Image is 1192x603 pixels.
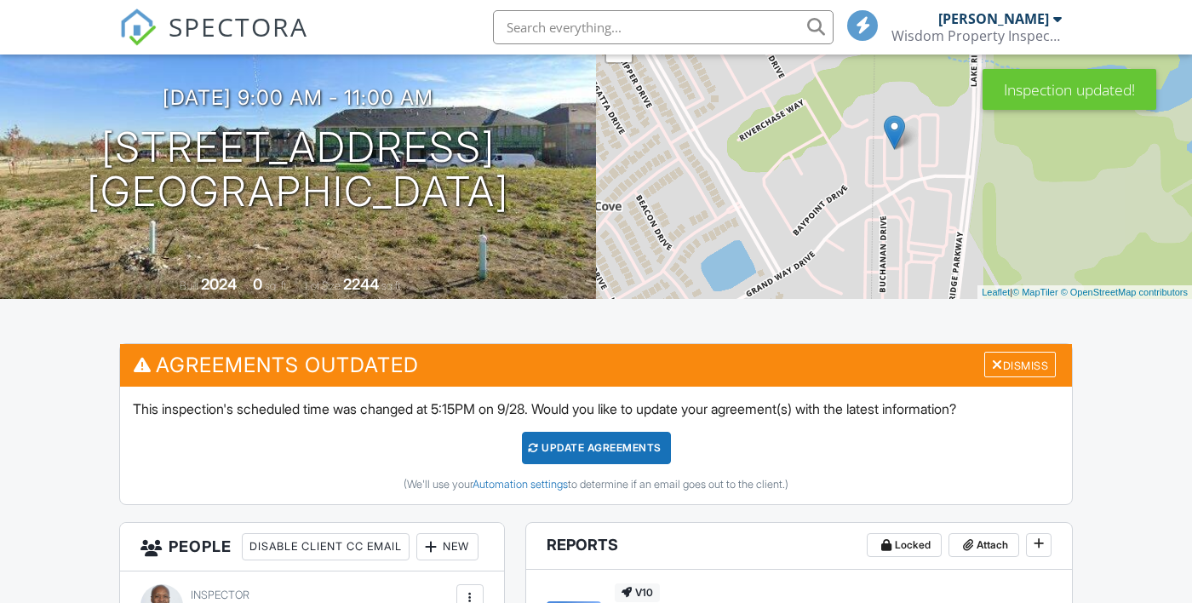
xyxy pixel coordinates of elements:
input: Search everything... [493,10,834,44]
h1: [STREET_ADDRESS] [GEOGRAPHIC_DATA] [87,125,509,215]
h3: People [120,523,504,571]
span: Built [180,279,198,292]
span: Inspector [191,589,249,601]
div: New [416,533,479,560]
a: Automation settings [473,478,568,491]
h3: [DATE] 9:00 am - 11:00 am [163,86,433,109]
div: 2024 [201,275,237,293]
span: SPECTORA [169,9,308,44]
a: © MapTiler [1012,287,1058,297]
a: © OpenStreetMap contributors [1061,287,1188,297]
div: Update Agreements [522,432,671,464]
img: The Best Home Inspection Software - Spectora [119,9,157,46]
div: Inspection updated! [983,69,1156,110]
div: | [977,285,1192,300]
div: Disable Client CC Email [242,533,410,560]
a: SPECTORA [119,23,308,59]
a: Leaflet [982,287,1010,297]
h3: Agreements Outdated [120,344,1072,386]
span: sq.ft. [381,279,403,292]
div: 0 [253,275,262,293]
div: This inspection's scheduled time was changed at 5:15PM on 9/28. Would you like to update your agr... [120,387,1072,504]
div: Wisdom Property Inspections [891,27,1062,44]
div: 2244 [343,275,379,293]
span: sq. ft. [265,279,289,292]
div: (We'll use your to determine if an email goes out to the client.) [133,478,1059,491]
div: Dismiss [984,352,1056,378]
span: Lot Size [305,279,341,292]
div: [PERSON_NAME] [938,10,1049,27]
